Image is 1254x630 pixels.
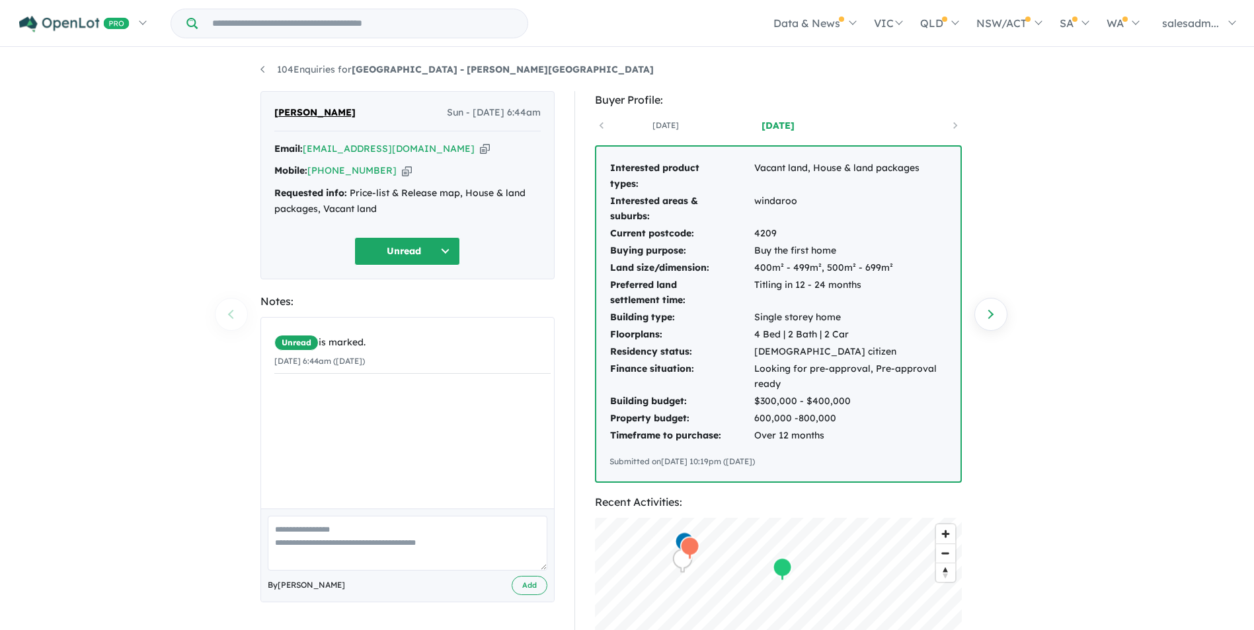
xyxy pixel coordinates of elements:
td: Land size/dimension: [609,260,754,277]
td: Interested areas & suburbs: [609,193,754,226]
td: Looking for pre-approval, Pre-approval ready [754,361,947,394]
button: Unread [354,237,460,265]
td: Over 12 months [754,427,947,444]
strong: [GEOGRAPHIC_DATA] - [PERSON_NAME][GEOGRAPHIC_DATA] [352,63,654,75]
td: Residency status: [609,343,754,361]
div: Recent Activities: [595,493,962,511]
img: Openlot PRO Logo White [19,16,130,32]
div: Map marker [680,536,699,560]
td: Buy the first home [754,242,947,260]
td: 400m² - 499m², 500m² - 699m² [754,260,947,277]
span: Reset bearing to north [936,563,955,582]
td: windaroo [754,193,947,226]
td: [DEMOGRAPHIC_DATA] citizen [754,343,947,361]
td: Titling in 12 - 24 months [754,277,947,310]
div: Buyer Profile: [595,91,962,109]
div: Map marker [772,557,792,581]
button: Add [512,576,547,595]
a: [PHONE_NUMBER] [307,164,397,176]
strong: Requested info: [274,187,347,199]
td: Building type: [609,309,754,326]
small: [DATE] 6:44am ([DATE]) [274,356,365,366]
a: [DATE] [609,119,722,132]
input: Try estate name, suburb, builder or developer [200,9,525,38]
td: Finance situation: [609,361,754,394]
a: [EMAIL_ADDRESS][DOMAIN_NAME] [303,143,475,155]
td: 4209 [754,225,947,242]
div: Notes: [260,293,555,310]
td: $300,000 - $400,000 [754,393,947,410]
strong: Email: [274,143,303,155]
td: 4 Bed | 2 Bath | 2 Car [754,326,947,343]
td: Interested product types: [609,160,754,193]
a: 104Enquiries for[GEOGRAPHIC_DATA] - [PERSON_NAME][GEOGRAPHIC_DATA] [260,63,654,75]
td: Building budget: [609,393,754,410]
span: By [PERSON_NAME] [268,578,345,592]
nav: breadcrumb [260,62,994,78]
td: Vacant land, House & land packages [754,160,947,193]
strong: Mobile: [274,164,307,176]
span: Unread [274,335,319,351]
td: Single storey home [754,309,947,326]
a: [DATE] [722,119,834,132]
td: Buying purpose: [609,242,754,260]
span: Zoom out [936,544,955,563]
div: Price-list & Release map, House & land packages, Vacant land [274,186,541,217]
span: [PERSON_NAME] [274,105,356,121]
td: 600,000 -800,000 [754,410,947,427]
span: Sun - [DATE] 6:44am [447,105,541,121]
td: Floorplans: [609,326,754,343]
button: Copy [480,142,490,156]
td: Property budget: [609,410,754,427]
td: Timeframe to purchase: [609,427,754,444]
td: Current postcode: [609,225,754,242]
button: Zoom out [936,543,955,563]
button: Reset bearing to north [936,563,955,582]
td: Preferred land settlement time: [609,277,754,310]
div: Map marker [672,548,692,573]
button: Copy [402,164,412,178]
div: Map marker [674,531,694,555]
span: salesadm... [1162,17,1219,30]
button: Zoom in [936,524,955,543]
div: is marked. [274,335,551,351]
div: Submitted on [DATE] 10:19pm ([DATE]) [609,455,947,468]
